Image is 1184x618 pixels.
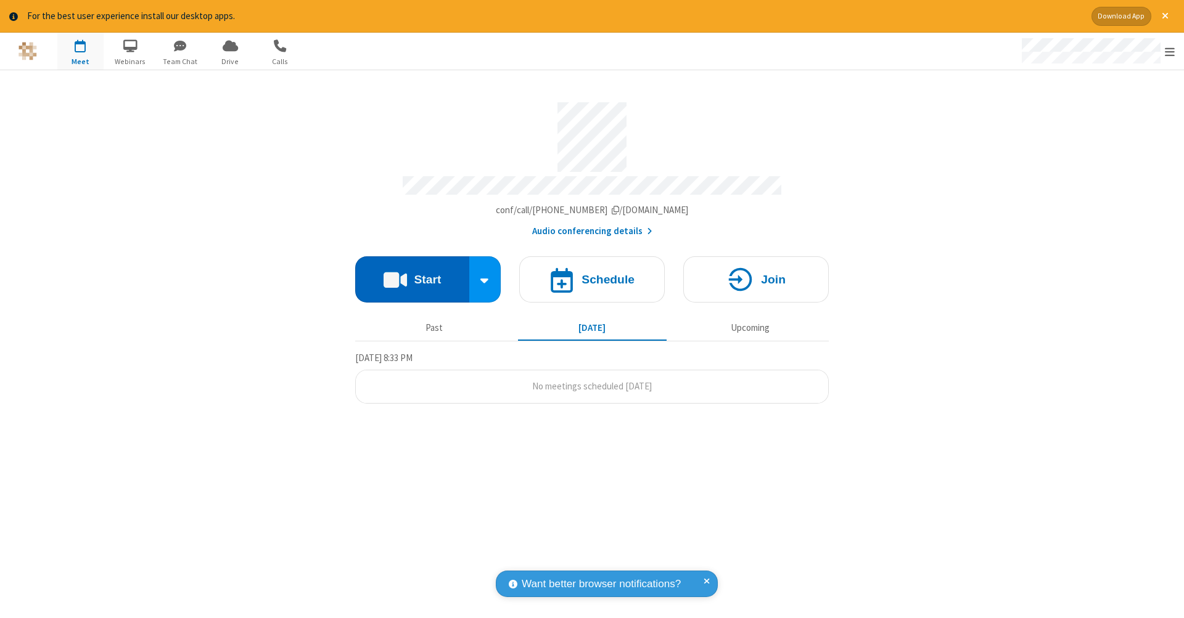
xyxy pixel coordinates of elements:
span: Want better browser notifications? [522,576,681,592]
img: QA Selenium DO NOT DELETE OR CHANGE [18,42,37,60]
span: Webinars [107,56,154,67]
span: Copy my meeting room link [496,204,689,216]
section: Today's Meetings [355,351,829,404]
button: [DATE] [518,317,667,340]
span: Drive [207,56,253,67]
div: Start conference options [469,256,501,303]
div: Open menu [1010,33,1184,70]
span: [DATE] 8:33 PM [355,352,413,364]
div: For the best user experience install our desktop apps. [27,9,1082,23]
button: Schedule [519,256,665,303]
button: Copy my meeting room linkCopy my meeting room link [496,203,689,218]
span: Team Chat [157,56,203,67]
button: Join [683,256,829,303]
button: Audio conferencing details [532,224,652,238]
button: Logo [4,33,51,70]
button: Download App [1091,7,1151,26]
button: Past [360,317,509,340]
h4: Schedule [582,274,635,285]
button: Start [355,256,469,303]
span: Meet [57,56,104,67]
h4: Start [414,274,441,285]
button: Close alert [1156,7,1175,26]
button: Upcoming [676,317,824,340]
section: Account details [355,93,829,238]
span: Calls [257,56,303,67]
span: No meetings scheduled [DATE] [532,380,652,392]
h4: Join [761,274,786,285]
